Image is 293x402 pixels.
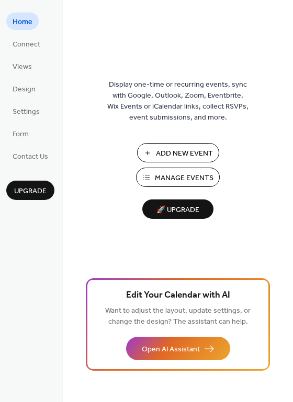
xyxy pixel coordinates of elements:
[155,173,213,184] span: Manage Events
[105,304,251,329] span: Want to adjust the layout, update settings, or change the design? The assistant can help.
[6,147,54,164] a: Contact Us
[6,57,38,75] a: Views
[142,199,213,219] button: 🚀 Upgrade
[107,79,249,123] span: Display one-time or recurring events, sync with Google, Outlook, Zoom, Eventbrite, Wix Events or ...
[6,35,47,52] a: Connect
[6,13,39,30] a: Home
[6,125,35,142] a: Form
[6,102,46,120] a: Settings
[126,288,230,303] span: Edit Your Calendar with AI
[13,151,48,162] span: Contact Us
[13,62,32,73] span: Views
[126,337,230,360] button: Open AI Assistant
[13,84,36,95] span: Design
[149,203,207,217] span: 🚀 Upgrade
[14,186,47,197] span: Upgrade
[6,181,54,200] button: Upgrade
[136,168,220,187] button: Manage Events
[156,148,213,159] span: Add New Event
[6,80,42,97] a: Design
[13,39,40,50] span: Connect
[13,129,29,140] span: Form
[142,344,200,355] span: Open AI Assistant
[13,17,32,28] span: Home
[137,143,219,162] button: Add New Event
[13,107,40,117] span: Settings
